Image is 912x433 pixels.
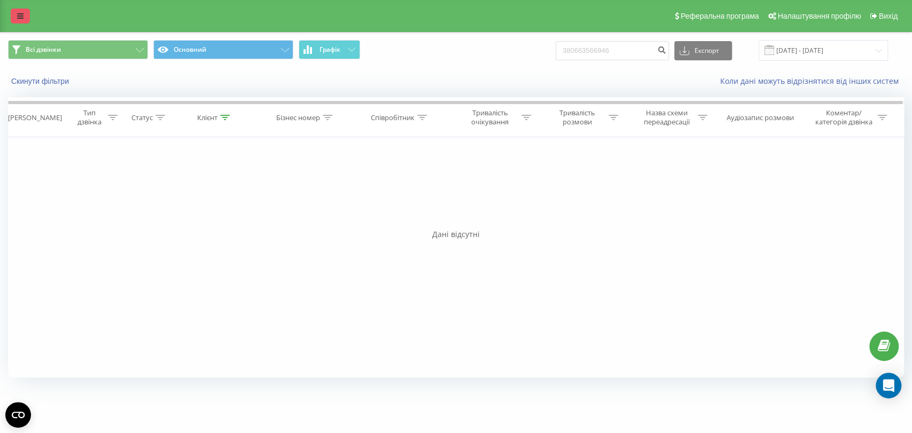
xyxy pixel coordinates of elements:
a: Коли дані можуть відрізнятися вiд інших систем [720,76,904,86]
span: Налаштування профілю [777,12,861,20]
span: Графік [319,46,340,53]
div: Дані відсутні [8,229,904,240]
div: Аудіозапис розмови [727,113,794,122]
span: Вихід [879,12,898,20]
div: Тривалість розмови [549,108,606,127]
button: Графік [299,40,360,59]
input: Пошук за номером [556,41,669,60]
button: Всі дзвінки [8,40,148,59]
button: Експорт [674,41,732,60]
div: Open Intercom Messenger [876,373,901,398]
div: Клієнт [197,113,217,122]
div: Бізнес номер [276,113,320,122]
div: Назва схеми переадресації [638,108,695,127]
div: Тип дзвінка [74,108,105,127]
div: Статус [131,113,153,122]
span: Всі дзвінки [26,45,61,54]
button: Open CMP widget [5,402,31,428]
div: Співробітник [371,113,415,122]
div: [PERSON_NAME] [8,113,62,122]
button: Основний [153,40,293,59]
div: Тривалість очікування [462,108,519,127]
div: Коментар/категорія дзвінка [812,108,875,127]
button: Скинути фільтри [8,76,74,86]
span: Реферальна програма [681,12,759,20]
